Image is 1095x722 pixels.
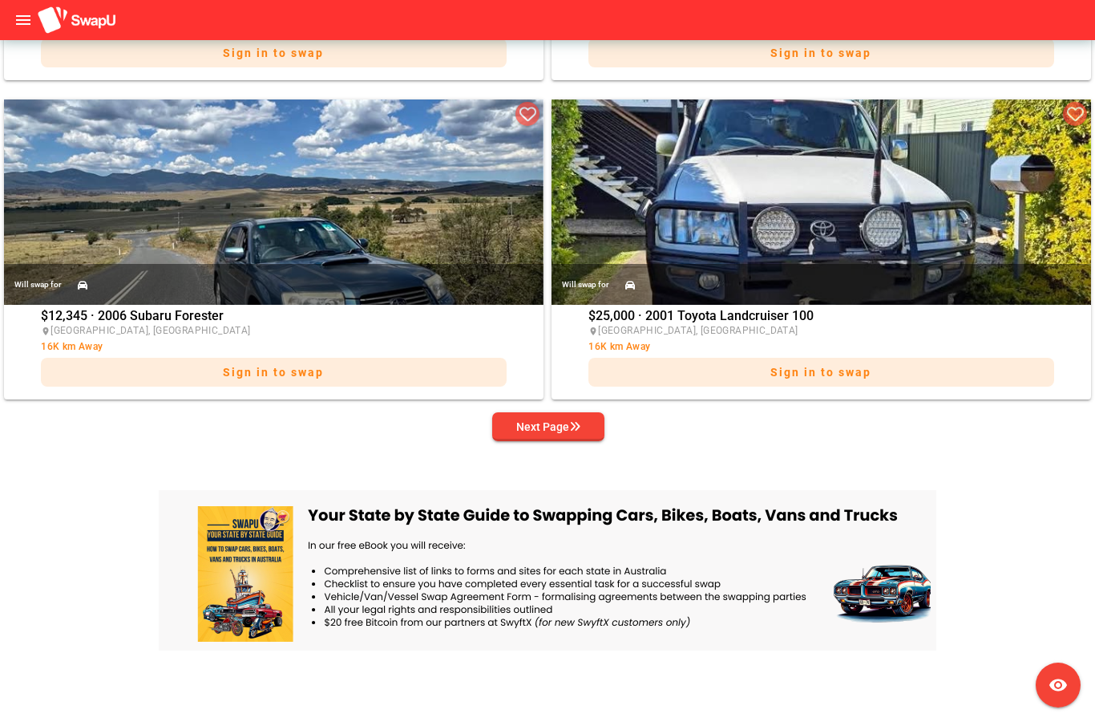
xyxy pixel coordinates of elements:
span: 16K km Away [588,341,650,352]
img: aSD8y5uGLpzPJLYTcYcjNu3laj1c05W5KWf0Ds+Za8uybjssssuu+yyyy677LKX2n+PWMSDJ9a87AAAAABJRU5ErkJggg== [37,6,117,35]
span: Sign in to swap [223,366,324,379]
div: $12,345 · 2006 Subaru Forester [41,310,507,395]
a: Will swap for$12,345 · 2006 Subaru Forester[GEOGRAPHIC_DATA], [GEOGRAPHIC_DATA]16K km AwaySign in... [4,99,543,400]
i: menu [14,10,33,30]
a: Will swap for$25,000 · 2001 Toyota Landcruiser 100[GEOGRAPHIC_DATA], [GEOGRAPHIC_DATA]16K km Away... [552,99,1091,400]
img: nicholas.robertson%2Bfacebook%40swapu.com.au%2F1842299413310847%2F1842299413310847-photo-0.jpg [4,99,543,305]
button: Next Page [492,412,604,441]
span: Sign in to swap [770,366,871,379]
i: visibility [1049,675,1068,695]
span: [GEOGRAPHIC_DATA], [GEOGRAPHIC_DATA] [598,325,798,336]
div: Next Page [516,417,580,436]
i: place [41,327,51,336]
span: Sign in to swap [223,47,324,59]
div: Will swap for [562,276,609,294]
img: nicholas.robertson%2Bfacebook%40swapu.com.au%2F1787218578570986%2F1787218578570986-photo-0.jpg [552,99,1091,305]
i: place [588,327,598,336]
span: Sign in to swap [770,47,871,59]
span: [GEOGRAPHIC_DATA], [GEOGRAPHIC_DATA] [51,325,250,336]
div: $25,000 · 2001 Toyota Landcruiser 100 [588,310,1054,395]
div: Will swap for [14,276,62,294]
span: 16K km Away [41,341,103,352]
img: free-ebook-banner.png [159,490,936,651]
